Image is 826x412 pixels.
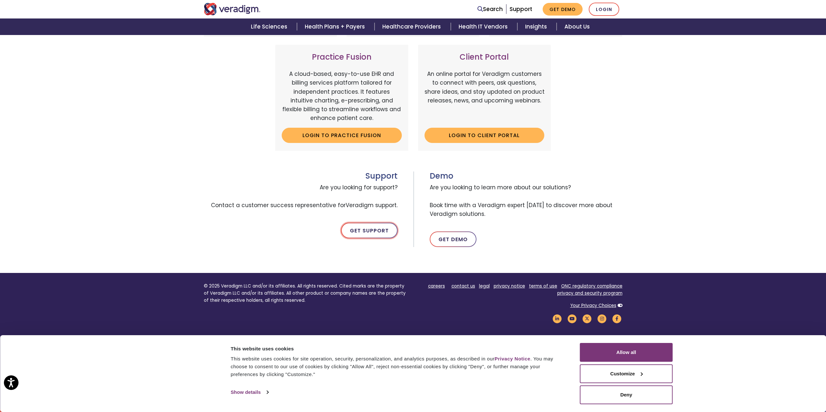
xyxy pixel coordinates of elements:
[589,3,619,16] a: Login
[477,5,503,14] a: Search
[557,290,623,296] a: privacy and security program
[282,70,402,123] p: A cloud-based, easy-to-use EHR and billing services platform tailored for independent practices. ...
[341,223,398,238] a: Get Support
[557,18,598,35] a: About Us
[479,283,490,289] a: legal
[346,201,398,209] span: Veradigm support.
[611,315,623,322] a: Veradigm Facebook Link
[430,171,623,181] h3: Demo
[204,181,398,212] span: Are you looking for support? Contact a customer success representative for
[495,356,530,361] a: Privacy Notice
[561,283,623,289] a: ONC regulatory compliance
[425,128,545,143] a: Login to Client Portal
[580,343,673,362] button: Allow all
[580,385,673,404] button: Deny
[543,3,583,16] a: Get Demo
[701,365,818,404] iframe: Drift Chat Widget
[582,315,593,322] a: Veradigm Twitter Link
[510,5,532,13] a: Support
[231,345,565,353] div: This website uses cookies
[204,3,261,15] img: Veradigm logo
[375,18,450,35] a: Healthcare Providers
[425,53,545,62] h3: Client Portal
[552,315,563,322] a: Veradigm LinkedIn Link
[517,18,557,35] a: Insights
[494,283,525,289] a: privacy notice
[529,283,557,289] a: terms of use
[243,18,297,35] a: Life Sciences
[231,355,565,378] div: This website uses cookies for site operation, security, personalization, and analytics purposes, ...
[282,128,402,143] a: Login to Practice Fusion
[597,315,608,322] a: Veradigm Instagram Link
[204,171,398,181] h3: Support
[567,315,578,322] a: Veradigm YouTube Link
[204,283,408,304] p: © 2025 Veradigm LLC and/or its affiliates. All rights reserved. Cited marks are the property of V...
[430,181,623,221] span: Are you looking to learn more about our solutions? Book time with a Veradigm expert [DATE] to dis...
[580,364,673,383] button: Customize
[451,18,517,35] a: Health IT Vendors
[425,70,545,123] p: An online portal for Veradigm customers to connect with peers, ask questions, share ideas, and st...
[428,283,445,289] a: careers
[430,231,476,247] a: Get Demo
[570,302,616,309] a: Your Privacy Choices
[297,18,375,35] a: Health Plans + Payers
[282,53,402,62] h3: Practice Fusion
[231,387,268,397] a: Show details
[451,283,475,289] a: contact us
